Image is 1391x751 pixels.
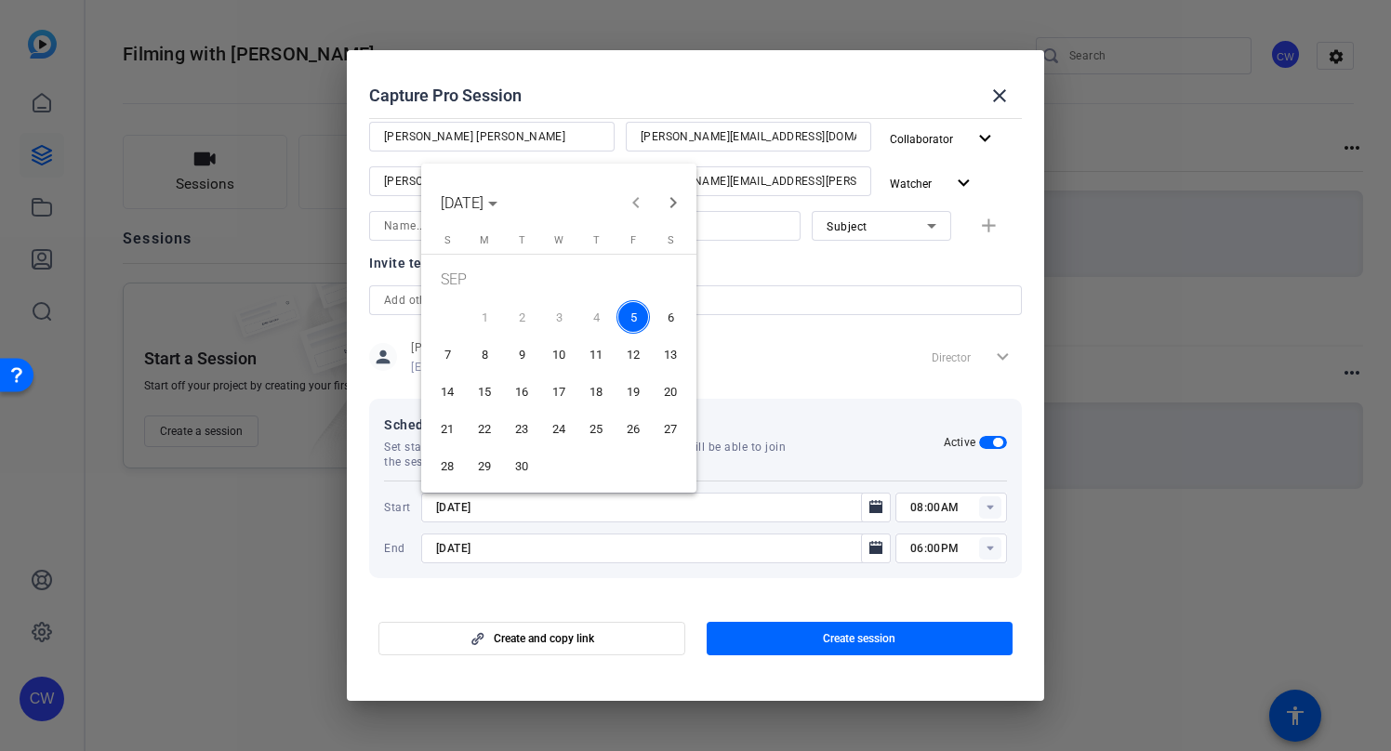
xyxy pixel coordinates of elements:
span: [DATE] [441,194,484,212]
span: 11 [579,337,613,371]
span: S [668,234,674,246]
span: 26 [616,412,650,445]
span: 27 [654,412,687,445]
button: September 4, 2025 [577,298,615,336]
button: September 1, 2025 [466,298,503,336]
button: September 25, 2025 [577,410,615,447]
span: M [480,234,489,246]
button: September 13, 2025 [652,336,689,373]
button: September 28, 2025 [429,447,466,484]
button: September 15, 2025 [466,373,503,410]
span: 9 [505,337,538,371]
button: September 6, 2025 [652,298,689,336]
button: September 18, 2025 [577,373,615,410]
span: 25 [579,412,613,445]
span: 6 [654,300,687,334]
button: September 8, 2025 [466,336,503,373]
button: September 16, 2025 [503,373,540,410]
span: F [630,234,636,246]
button: September 2, 2025 [503,298,540,336]
span: 22 [468,412,501,445]
button: September 19, 2025 [615,373,652,410]
span: 8 [468,337,501,371]
span: 17 [542,375,576,408]
button: September 20, 2025 [652,373,689,410]
span: 24 [542,412,576,445]
button: September 5, 2025 [615,298,652,336]
button: September 10, 2025 [540,336,577,373]
span: 14 [431,375,464,408]
button: September 17, 2025 [540,373,577,410]
button: September 9, 2025 [503,336,540,373]
span: 7 [431,337,464,371]
span: 28 [431,449,464,482]
span: 4 [579,300,613,334]
span: 16 [505,375,538,408]
span: 2 [505,300,538,334]
button: September 11, 2025 [577,336,615,373]
button: September 12, 2025 [615,336,652,373]
button: September 21, 2025 [429,410,466,447]
button: September 22, 2025 [466,410,503,447]
span: 12 [616,337,650,371]
button: September 7, 2025 [429,336,466,373]
button: September 14, 2025 [429,373,466,410]
span: 15 [468,375,501,408]
span: 18 [579,375,613,408]
button: September 29, 2025 [466,447,503,484]
button: September 23, 2025 [503,410,540,447]
span: 13 [654,337,687,371]
span: 20 [654,375,687,408]
span: T [593,234,600,246]
button: September 27, 2025 [652,410,689,447]
span: 23 [505,412,538,445]
span: W [554,234,563,246]
span: 30 [505,449,538,482]
td: SEP [429,261,689,298]
button: Next month [655,184,692,221]
button: September 24, 2025 [540,410,577,447]
button: Choose month and year [433,186,505,219]
span: 3 [542,300,576,334]
button: September 3, 2025 [540,298,577,336]
button: September 30, 2025 [503,447,540,484]
span: S [444,234,451,246]
span: 21 [431,412,464,445]
span: 29 [468,449,501,482]
button: September 26, 2025 [615,410,652,447]
span: 1 [468,300,501,334]
span: 5 [616,300,650,334]
span: T [519,234,525,246]
span: 10 [542,337,576,371]
span: 19 [616,375,650,408]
